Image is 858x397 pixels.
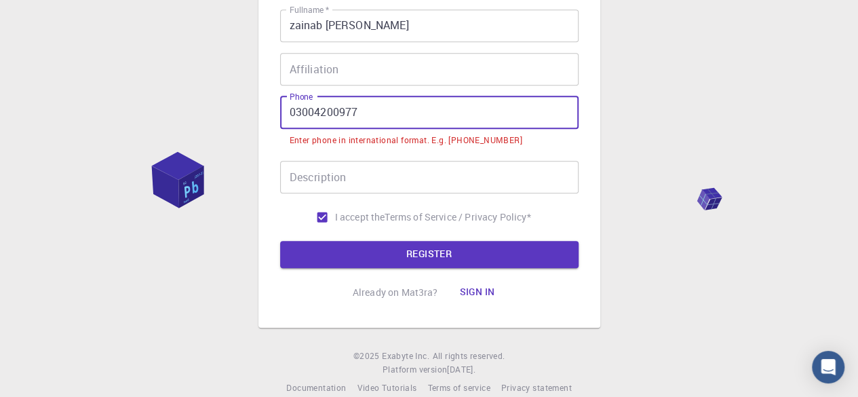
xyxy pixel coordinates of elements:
[385,210,530,224] a: Terms of Service / Privacy Policy*
[290,91,313,102] label: Phone
[382,349,429,363] a: Exabyte Inc.
[382,350,429,361] span: Exabyte Inc.
[427,382,490,393] span: Terms of service
[383,363,447,377] span: Platform version
[357,382,416,393] span: Video Tutorials
[501,382,572,393] span: Privacy statement
[448,279,505,306] button: Sign in
[280,241,579,268] button: REGISTER
[286,381,346,395] a: Documentation
[353,349,382,363] span: © 2025
[290,4,329,16] label: Fullname
[290,134,522,147] div: Enter phone in international format. E.g. [PHONE_NUMBER]
[501,381,572,395] a: Privacy statement
[385,210,530,224] p: Terms of Service / Privacy Policy *
[447,364,475,375] span: [DATE] .
[432,349,505,363] span: All rights reserved.
[357,381,416,395] a: Video Tutorials
[427,381,490,395] a: Terms of service
[447,363,475,377] a: [DATE].
[286,382,346,393] span: Documentation
[353,286,438,299] p: Already on Mat3ra?
[812,351,844,383] div: Open Intercom Messenger
[335,210,385,224] span: I accept the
